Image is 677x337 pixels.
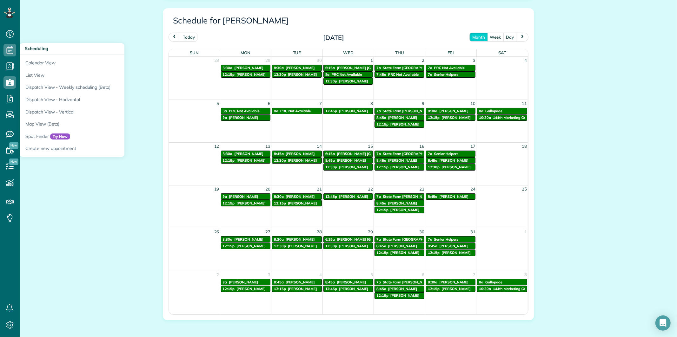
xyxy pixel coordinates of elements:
a: 8:45a [PERSON_NAME] [272,279,322,285]
span: 6:15a [325,237,335,242]
span: [PERSON_NAME] [390,293,420,298]
a: 7a State Farm [GEOGRAPHIC_DATA] [375,236,424,243]
a: 12:15p [PERSON_NAME] [221,200,271,206]
span: [PERSON_NAME] [339,287,368,291]
span: 12:30p [325,244,337,248]
span: 12:30p [274,72,286,77]
span: [PERSON_NAME] [GEOGRAPHIC_DATA] [337,66,404,70]
a: 8:45a [PERSON_NAME] [272,151,322,157]
span: 5 [370,271,374,278]
a: 12:30p [PERSON_NAME] [272,71,322,78]
span: 28 [214,57,220,64]
span: [PERSON_NAME] [390,165,420,169]
span: Fri [448,50,454,55]
span: [PERSON_NAME] [288,287,317,291]
span: 7 [319,100,322,107]
span: State Farm [GEOGRAPHIC_DATA] [383,237,439,242]
a: 8:30a [PERSON_NAME] [426,108,476,114]
a: 8:30a [PERSON_NAME] [221,236,271,243]
span: 20 [265,185,271,193]
span: 8:45a [274,152,284,156]
a: 8:45a [PERSON_NAME] [426,193,476,200]
button: today [180,33,198,41]
span: [PERSON_NAME] [229,194,258,199]
span: [PERSON_NAME] [GEOGRAPHIC_DATA] [337,237,404,242]
a: 12:30p [PERSON_NAME] [272,243,322,249]
span: PRC Not Available [332,72,362,77]
span: [PERSON_NAME] [286,280,315,284]
span: 2 [216,271,220,278]
a: 8a Gallopade [477,279,527,285]
span: [PERSON_NAME] [236,287,266,291]
span: 8:45a [428,194,438,199]
span: 12:15p [376,293,388,298]
span: 12:15p [223,201,235,205]
a: 12:15p [PERSON_NAME] [426,114,476,121]
span: PRC Not Available [229,109,259,113]
span: 8:45a [274,280,284,284]
span: 7a [376,280,381,284]
a: 12:30p [PERSON_NAME] [323,164,373,170]
span: PRC Not Available [280,109,311,113]
span: 12:30p [274,244,286,248]
span: 21 [316,185,322,193]
span: [PERSON_NAME] [286,66,315,70]
span: 4 [319,271,322,278]
button: day [503,33,517,41]
span: [PERSON_NAME] [288,201,317,205]
span: 14 [316,143,322,150]
span: 19 [214,185,220,193]
span: 27 [265,228,271,236]
a: 8:45a [PERSON_NAME] [375,286,424,292]
span: [PERSON_NAME] [339,79,368,83]
span: 6:15a [325,152,335,156]
span: [PERSON_NAME] [442,250,471,255]
span: 17 [470,143,476,150]
a: Spot FinderTry Now [20,130,178,143]
span: [PERSON_NAME] [440,109,469,113]
span: 9a [223,280,227,284]
a: 12:15p [PERSON_NAME] [426,286,476,292]
span: 5 [216,100,220,107]
span: Gallopade [485,109,502,113]
span: [PERSON_NAME] [388,201,417,205]
span: 8a [274,109,278,113]
span: 8:30a [274,194,284,199]
a: 7a State Farm [GEOGRAPHIC_DATA] [375,65,424,71]
a: Create new appointment [20,142,178,157]
a: 8a PRC Not Available [221,108,271,114]
button: month [469,33,488,41]
a: 8:45a [PERSON_NAME] [375,114,424,121]
a: 12:15p [PERSON_NAME] [375,121,424,127]
a: 12:45p [PERSON_NAME] [323,108,373,114]
span: 8:45a [376,287,386,291]
a: 8:45a [PERSON_NAME] [375,243,424,249]
span: State Farm [PERSON_NAME] [383,280,431,284]
a: 12:30p [PERSON_NAME] [323,78,373,84]
span: 1 [370,57,374,64]
span: 24 [470,185,476,193]
a: 7a Senior Helpers [426,151,476,157]
span: 144th Marketing Group [493,287,532,291]
span: [PERSON_NAME] [388,158,417,163]
a: 12:45p [PERSON_NAME] [323,193,373,200]
span: [PERSON_NAME] [229,280,258,284]
span: Senior Helpers [434,237,458,242]
span: 12:15p [223,72,235,77]
a: 6:15a [PERSON_NAME] [GEOGRAPHIC_DATA] [323,151,373,157]
a: 7a Senior Helpers [426,71,476,78]
span: 3 [267,271,271,278]
span: 1 [524,228,528,236]
span: 12:15p [376,250,388,255]
span: 12:15p [428,250,440,255]
span: 12:15p [223,244,235,248]
a: 12:45p [PERSON_NAME] [323,286,373,292]
a: 9a [PERSON_NAME] [221,193,271,200]
span: [PERSON_NAME] [236,244,266,248]
span: 7a [376,109,381,113]
span: 12:15p [428,287,440,291]
span: State Farm [GEOGRAPHIC_DATA] [383,66,439,70]
span: Sun [190,50,199,55]
span: 8:30a [274,237,284,242]
a: 8:30a [PERSON_NAME] [221,65,271,71]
